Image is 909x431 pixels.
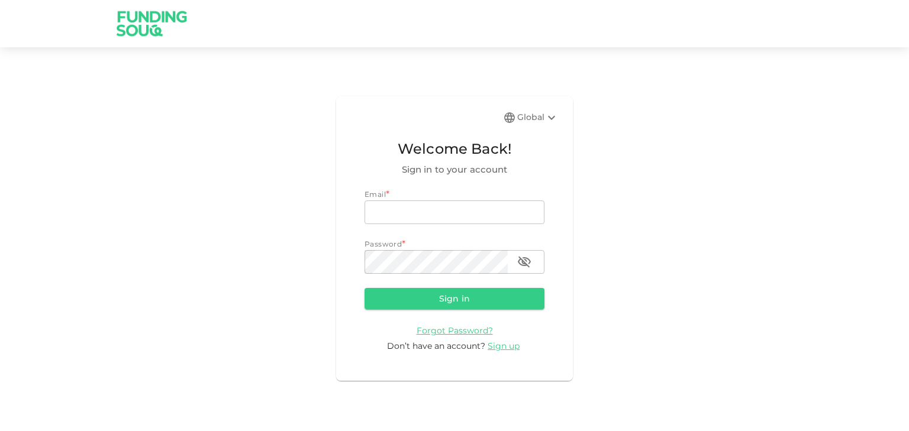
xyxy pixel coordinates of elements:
[417,325,493,336] a: Forgot Password?
[365,288,544,309] button: Sign in
[365,250,508,274] input: password
[517,111,559,125] div: Global
[488,341,520,351] span: Sign up
[365,239,402,248] span: Password
[365,163,544,177] span: Sign in to your account
[365,190,386,199] span: Email
[365,200,544,224] input: email
[387,341,485,351] span: Don’t have an account?
[365,138,544,160] span: Welcome Back!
